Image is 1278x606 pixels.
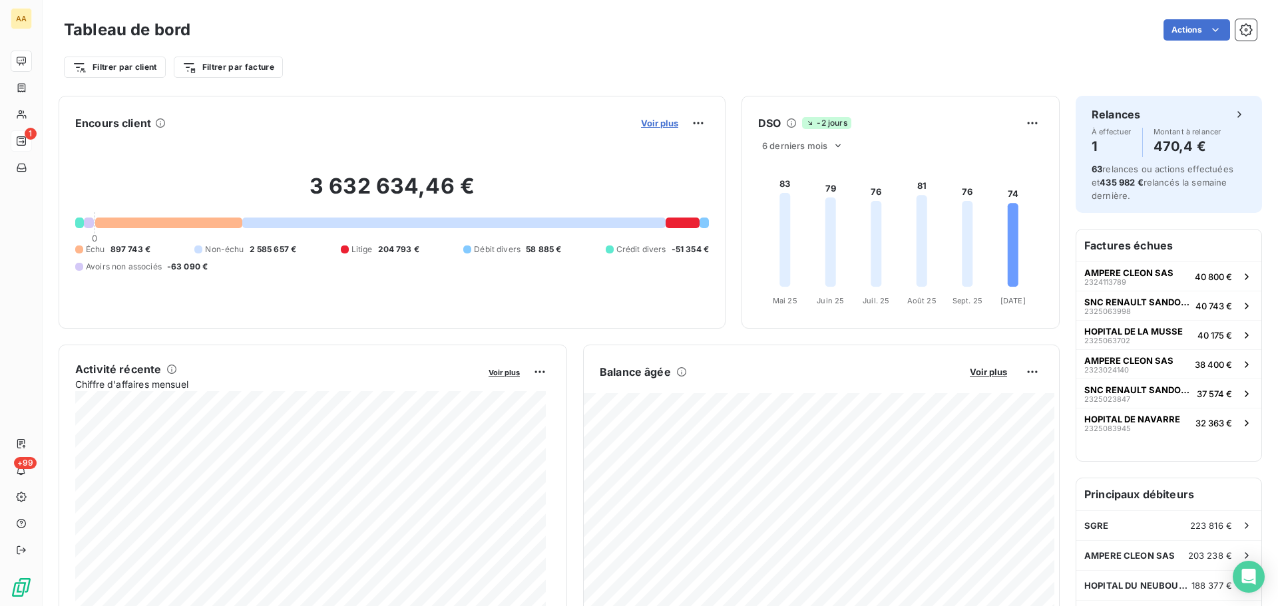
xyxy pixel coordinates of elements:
[1084,424,1131,432] span: 2325083945
[1092,106,1140,122] h6: Relances
[1191,580,1232,591] span: 188 377 €
[14,457,37,469] span: +99
[378,243,419,255] span: 204 793 €
[25,128,37,140] span: 1
[75,115,151,131] h6: Encours client
[1076,478,1261,510] h6: Principaux débiteurs
[1233,561,1265,593] div: Open Intercom Messenger
[1190,520,1232,531] span: 223 816 €
[351,243,373,255] span: Litige
[1197,330,1232,341] span: 40 175 €
[1197,388,1232,399] span: 37 574 €
[1084,550,1175,561] span: AMPERE CLEON SAS
[1000,296,1026,305] tspan: [DATE]
[600,364,671,380] h6: Balance âgée
[758,115,781,131] h6: DSO
[1195,418,1232,428] span: 32 363 €
[11,577,32,598] img: Logo LeanPay
[526,243,561,255] span: 58 885 €
[489,368,520,377] span: Voir plus
[1154,136,1221,157] h4: 470,4 €
[907,296,937,305] tspan: Août 25
[1084,580,1191,591] span: HOPITAL DU NEUBOURG
[1092,136,1132,157] h4: 1
[641,118,678,128] span: Voir plus
[802,117,851,129] span: -2 jours
[1084,384,1191,395] span: SNC RENAULT SANDOUVILLE
[474,243,521,255] span: Débit divers
[1100,177,1143,188] span: 435 982 €
[1084,395,1130,403] span: 2325023847
[863,296,889,305] tspan: Juil. 25
[1092,128,1132,136] span: À effectuer
[174,57,283,78] button: Filtrer par facture
[110,243,150,255] span: 897 743 €
[773,296,797,305] tspan: Mai 25
[1154,128,1221,136] span: Montant à relancer
[75,377,479,391] span: Chiffre d'affaires mensuel
[1076,261,1261,291] button: AMPERE CLEON SAS232411378940 800 €
[1195,271,1232,282] span: 40 800 €
[1076,408,1261,437] button: HOPITAL DE NAVARRE232508394532 363 €
[167,261,208,273] span: -63 090 €
[1084,307,1131,315] span: 2325063998
[1195,301,1232,311] span: 40 743 €
[92,233,97,243] span: 0
[1188,550,1232,561] span: 203 238 €
[86,243,105,255] span: Échu
[970,367,1007,377] span: Voir plus
[250,243,297,255] span: 2 585 657 €
[1092,164,1233,201] span: relances ou actions effectuées et relancés la semaine dernière.
[64,18,190,42] h3: Tableau de bord
[485,366,524,378] button: Voir plus
[1084,366,1129,374] span: 2323024140
[1195,359,1232,370] span: 38 400 €
[64,57,166,78] button: Filtrer par client
[1076,320,1261,349] button: HOPITAL DE LA MUSSE232506370240 175 €
[86,261,162,273] span: Avoirs non associés
[1084,297,1190,307] span: SNC RENAULT SANDOUVILLE
[1076,379,1261,408] button: SNC RENAULT SANDOUVILLE232502384737 574 €
[1084,278,1126,286] span: 2324113789
[1164,19,1230,41] button: Actions
[1076,229,1261,261] h6: Factures échues
[11,8,32,29] div: AA
[1084,267,1173,278] span: AMPERE CLEON SAS
[672,243,709,255] span: -51 354 €
[966,366,1011,378] button: Voir plus
[1076,291,1261,320] button: SNC RENAULT SANDOUVILLE232506399840 743 €
[616,243,666,255] span: Crédit divers
[817,296,844,305] tspan: Juin 25
[1092,164,1102,174] span: 63
[205,243,244,255] span: Non-échu
[637,117,682,129] button: Voir plus
[75,361,161,377] h6: Activité récente
[1084,414,1180,424] span: HOPITAL DE NAVARRE
[1084,337,1130,345] span: 2325063702
[1076,349,1261,379] button: AMPERE CLEON SAS232302414038 400 €
[1084,326,1183,337] span: HOPITAL DE LA MUSSE
[1084,355,1173,366] span: AMPERE CLEON SAS
[1084,520,1109,531] span: SGRE
[762,140,827,151] span: 6 derniers mois
[75,173,709,213] h2: 3 632 634,46 €
[953,296,982,305] tspan: Sept. 25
